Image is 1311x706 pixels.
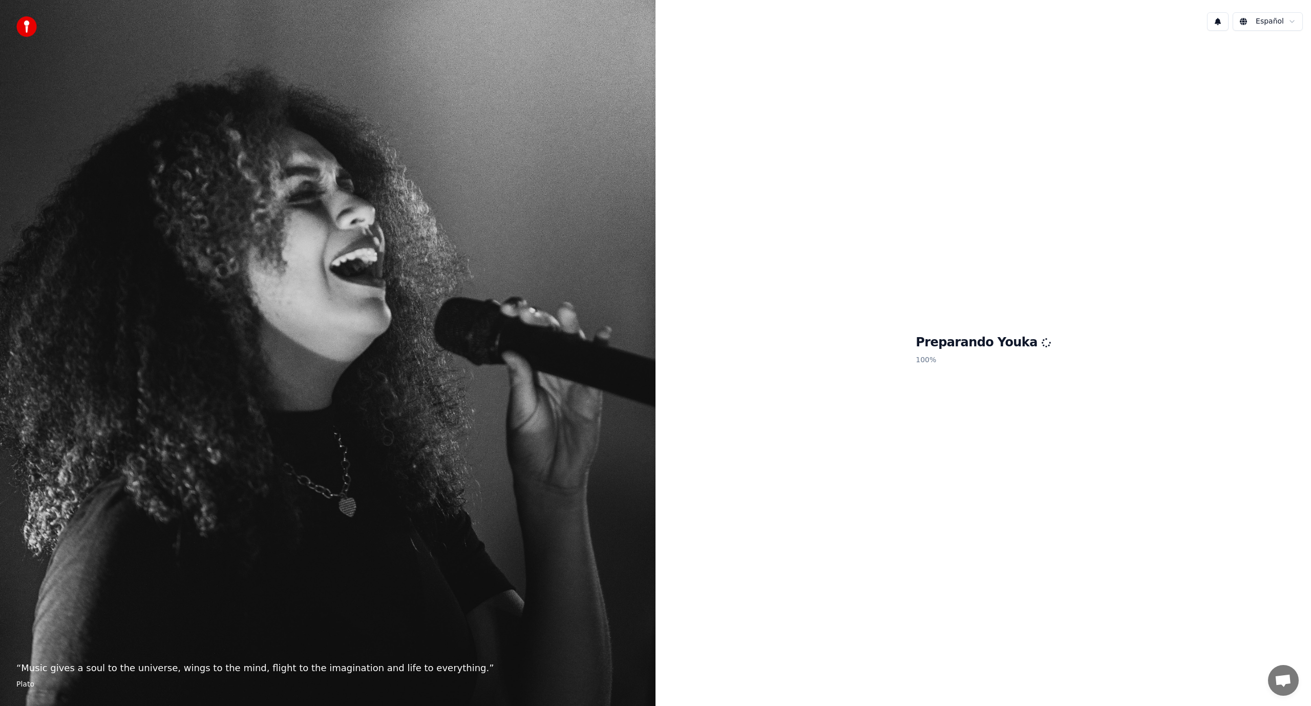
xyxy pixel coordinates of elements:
[1268,665,1299,696] a: Chat abierto
[16,679,639,690] footer: Plato
[916,335,1051,351] h1: Preparando Youka
[916,351,1051,369] p: 100 %
[16,661,639,675] p: “ Music gives a soul to the universe, wings to the mind, flight to the imagination and life to ev...
[16,16,37,37] img: youka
